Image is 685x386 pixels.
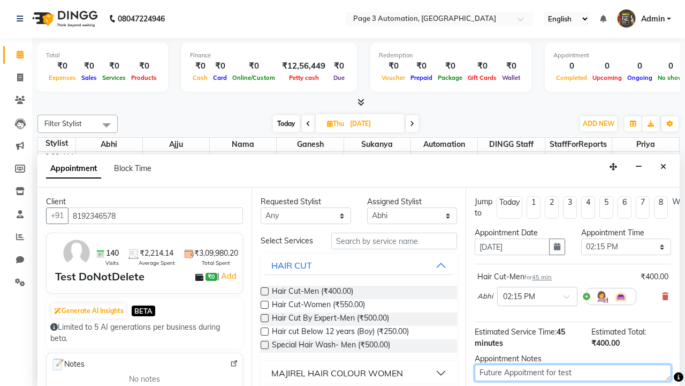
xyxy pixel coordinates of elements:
[581,196,595,219] li: 4
[347,116,400,132] input: 2025-09-04
[581,227,672,239] div: Appointment Time
[46,51,159,60] div: Total
[330,60,348,72] div: ₹0
[408,60,435,72] div: ₹0
[261,196,351,207] div: Requested Stylist
[475,353,671,365] div: Appointment Notes
[105,259,119,267] span: Visits
[612,138,679,151] span: Priya
[271,259,312,272] div: HAIR CUT
[46,207,68,224] button: +91
[641,13,665,25] span: Admin
[38,138,75,149] div: Stylist
[43,152,75,163] div: 9:00 AM
[230,60,278,72] div: ₹0
[55,269,144,285] div: Test DoNotDelete
[265,256,453,275] button: HAIR CUT
[277,138,343,151] span: Ganesh
[590,60,625,72] div: 0
[272,313,389,326] span: Hair Cut By Expert-Men (₹500.00)
[79,74,100,81] span: Sales
[617,9,636,28] img: Admin
[253,235,323,247] div: Select Services
[50,322,239,344] div: Limited to 5 AI generations per business during beta.
[114,164,151,173] span: Block Time
[553,60,590,72] div: 0
[563,196,577,219] li: 3
[272,299,365,313] span: Hair Cut-Women (₹550.00)
[217,270,238,283] span: |
[210,138,276,151] span: Nama
[580,116,617,131] button: ADD NEW
[331,74,347,81] span: Due
[46,74,79,81] span: Expenses
[46,60,79,72] div: ₹0
[230,74,278,81] span: Online/Custom
[475,327,557,337] span: Estimated Service Time:
[411,138,477,151] span: Automation
[331,233,457,249] input: Search by service name
[46,159,101,179] span: Appointment
[591,327,646,337] span: Estimated Total:
[524,273,552,281] small: for
[143,138,209,151] span: Ajju
[272,326,409,339] span: Hair cut Below 12 years (Boy) (₹250.00)
[595,290,608,303] img: Hairdresser.png
[465,74,499,81] span: Gift Cards
[100,60,128,72] div: ₹0
[614,290,627,303] img: Interior.png
[219,270,238,283] a: Add
[499,60,523,72] div: ₹0
[210,60,230,72] div: ₹0
[118,4,165,34] b: 08047224946
[532,273,552,281] span: 45 min
[128,60,159,72] div: ₹0
[435,74,465,81] span: Package
[140,248,173,259] span: ₹2,214.14
[379,51,523,60] div: Redemption
[46,196,243,207] div: Client
[27,4,101,34] img: logo
[545,196,559,219] li: 2
[625,74,655,81] span: Ongoing
[79,60,100,72] div: ₹0
[435,60,465,72] div: ₹0
[205,273,217,281] span: ₹0
[599,196,613,219] li: 5
[68,207,243,224] input: Search by Name/Mobile/Email/Code
[273,115,300,132] span: Today
[590,74,625,81] span: Upcoming
[61,237,92,269] img: avatar
[272,286,353,299] span: Hair Cut-Men (₹400.00)
[583,120,614,128] span: ADD NEW
[265,363,453,383] button: MAJIREL HAIR COLOUR WOMEN
[139,259,175,267] span: Average Spent
[286,74,322,81] span: Petty cash
[553,74,590,81] span: Completed
[202,259,230,267] span: Total Spent
[527,196,541,219] li: 1
[478,138,544,151] span: DINGG Staff
[190,60,210,72] div: ₹0
[625,60,655,72] div: 0
[477,271,552,283] div: Hair Cut-Men
[271,367,403,380] div: MAJIREL HAIR COLOUR WOMEN
[465,60,499,72] div: ₹0
[106,248,119,259] span: 140
[379,74,408,81] span: Voucher
[618,196,631,219] li: 6
[194,248,238,259] span: ₹3,09,980.20
[408,74,435,81] span: Prepaid
[190,51,348,60] div: Finance
[210,74,230,81] span: Card
[132,306,155,316] span: BETA
[100,74,128,81] span: Services
[190,74,210,81] span: Cash
[44,119,82,128] span: Filter Stylist
[656,159,671,175] button: Close
[344,138,410,151] span: Sukanya
[499,197,520,208] div: Today
[641,271,668,283] div: ₹400.00
[654,196,668,219] li: 8
[129,374,160,385] span: No notes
